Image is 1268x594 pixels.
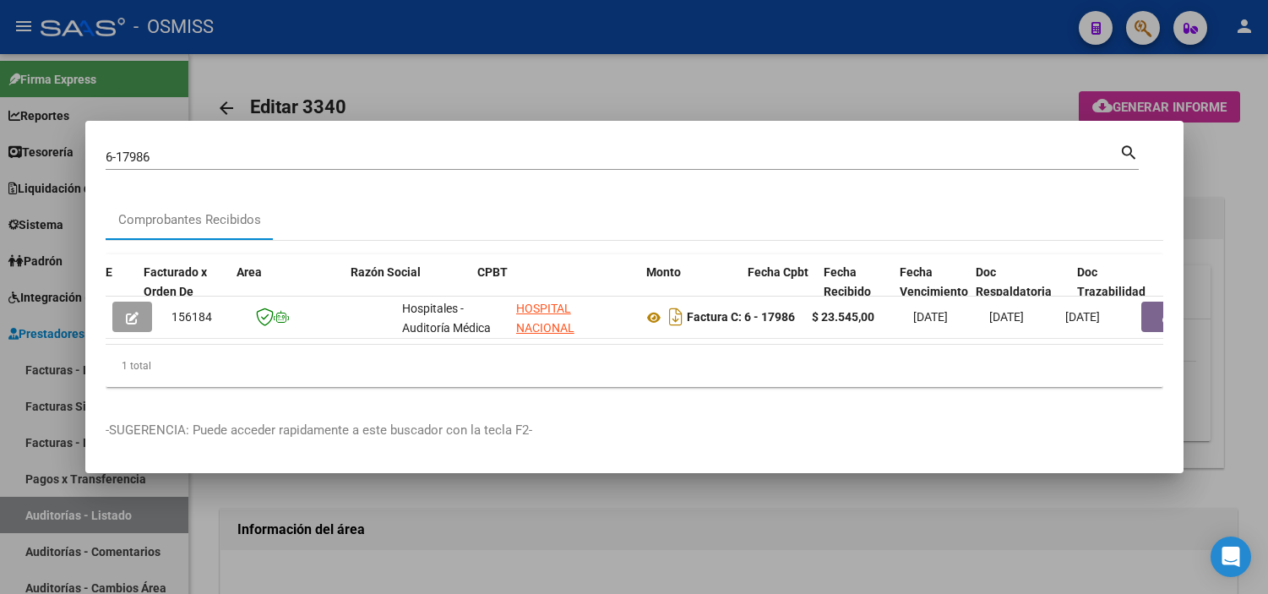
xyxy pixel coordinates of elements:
[516,302,607,373] span: HOSPITAL NACIONAL PROFESOR [PERSON_NAME]
[137,254,230,329] datatable-header-cell: Facturado x Orden De
[1077,265,1146,298] span: Doc Trazabilidad
[748,265,808,279] span: Fecha Cpbt
[237,265,262,279] span: Area
[893,254,969,329] datatable-header-cell: Fecha Vencimiento
[471,254,639,329] datatable-header-cell: CPBT
[1119,141,1139,161] mat-icon: search
[402,302,491,335] span: Hospitales - Auditoría Médica
[144,265,207,298] span: Facturado x Orden De
[969,254,1070,329] datatable-header-cell: Doc Respaldatoria
[118,210,261,230] div: Comprobantes Recibidos
[900,265,968,298] span: Fecha Vencimiento
[106,421,1163,440] p: -SUGERENCIA: Puede acceder rapidamente a este buscador con la tecla F2-
[1065,310,1100,324] span: [DATE]
[344,254,471,329] datatable-header-cell: Razón Social
[989,310,1024,324] span: [DATE]
[1070,254,1172,329] datatable-header-cell: Doc Trazabilidad
[812,310,874,324] strong: $ 23.545,00
[516,299,629,335] div: 30635976809
[171,308,242,327] div: 156184
[84,254,137,329] datatable-header-cell: CAE
[1211,537,1251,577] div: Open Intercom Messenger
[665,303,687,330] i: Descargar documento
[646,265,681,279] span: Monto
[913,310,948,324] span: [DATE]
[106,345,1163,387] div: 1 total
[90,265,112,279] span: CAE
[639,254,741,329] datatable-header-cell: Monto
[477,265,508,279] span: CPBT
[741,254,817,329] datatable-header-cell: Fecha Cpbt
[230,254,344,329] datatable-header-cell: Area
[351,265,421,279] span: Razón Social
[817,254,893,329] datatable-header-cell: Fecha Recibido
[687,311,795,324] strong: Factura C: 6 - 17986
[976,265,1052,298] span: Doc Respaldatoria
[824,265,871,298] span: Fecha Recibido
